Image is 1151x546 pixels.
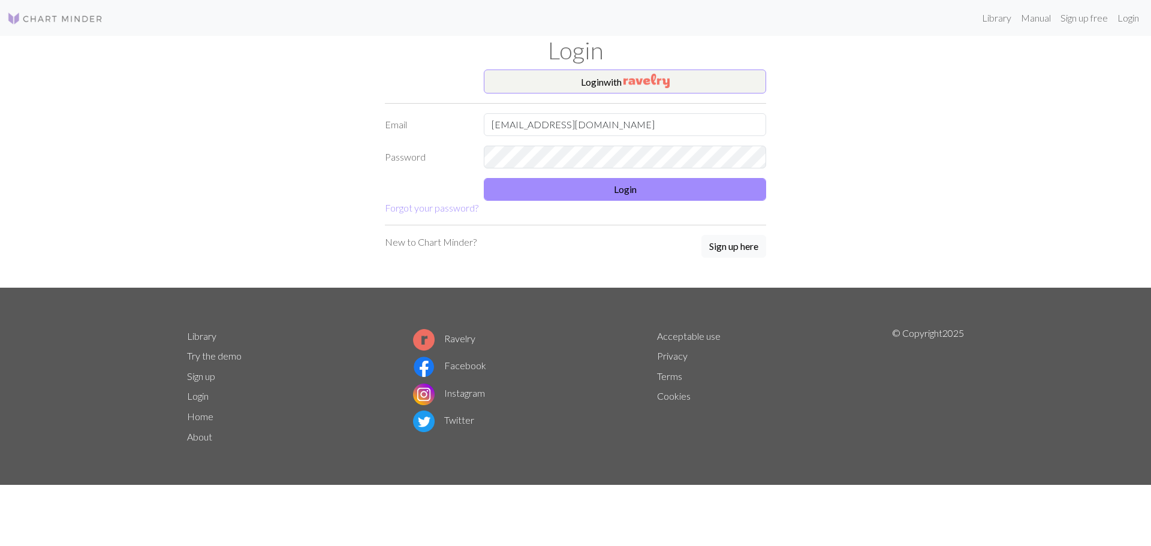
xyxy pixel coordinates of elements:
a: About [187,431,212,442]
a: Terms [657,370,682,382]
a: Ravelry [413,333,475,344]
a: Forgot your password? [385,202,478,213]
a: Sign up free [1056,6,1113,30]
p: © Copyright 2025 [892,326,964,447]
a: Library [977,6,1016,30]
button: Loginwith [484,70,766,93]
label: Password [378,146,477,168]
img: Ravelry [623,74,670,88]
img: Instagram logo [413,384,435,405]
button: Login [484,178,766,201]
img: Ravelry logo [413,329,435,351]
a: Login [1113,6,1144,30]
a: Try the demo [187,350,242,361]
a: Instagram [413,387,485,399]
img: Facebook logo [413,356,435,378]
a: Library [187,330,216,342]
button: Sign up here [701,235,766,258]
img: Logo [7,11,103,26]
a: Sign up here [701,235,766,259]
a: Acceptable use [657,330,721,342]
label: Email [378,113,477,136]
a: Manual [1016,6,1056,30]
a: Cookies [657,390,691,402]
img: Twitter logo [413,411,435,432]
a: Privacy [657,350,688,361]
a: Login [187,390,209,402]
a: Home [187,411,213,422]
a: Sign up [187,370,215,382]
a: Twitter [413,414,474,426]
h1: Login [180,36,971,65]
a: Facebook [413,360,486,371]
p: New to Chart Minder? [385,235,477,249]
